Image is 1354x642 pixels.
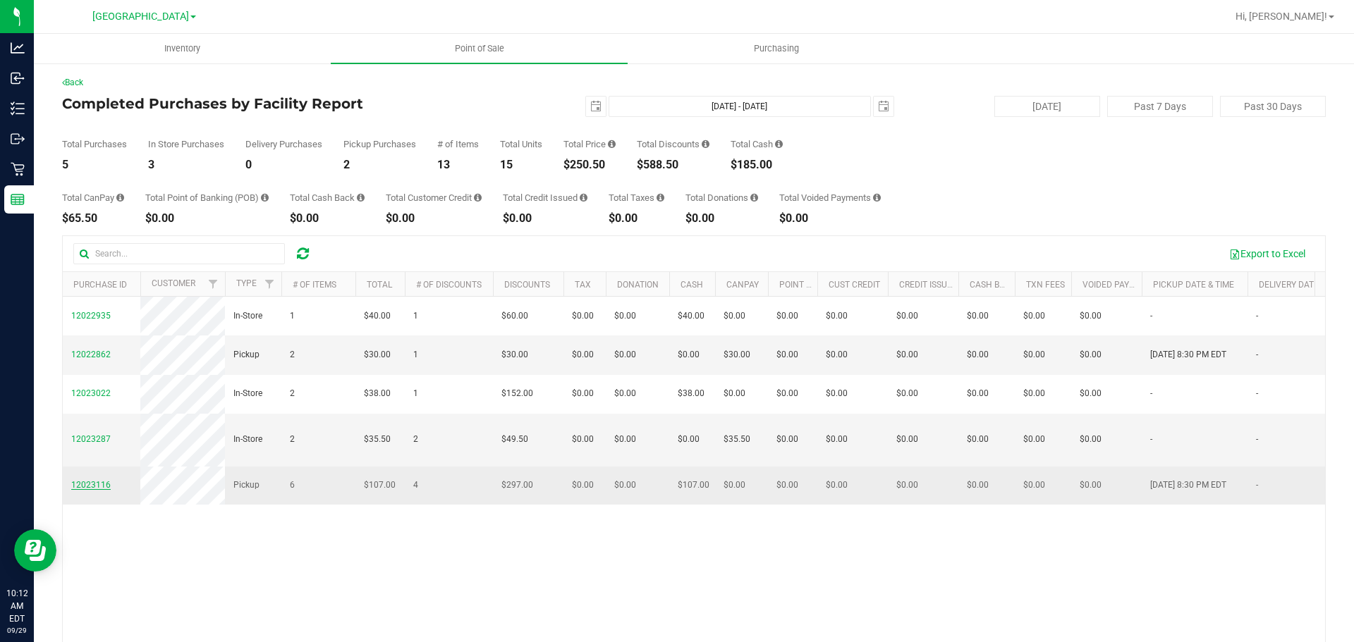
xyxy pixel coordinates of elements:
[1150,309,1152,323] span: -
[11,132,25,146] inline-svg: Outbound
[702,140,709,149] i: Sum of the discount values applied to the all purchases in the date range.
[437,159,479,171] div: 13
[994,96,1100,117] button: [DATE]
[62,78,83,87] a: Back
[233,433,262,446] span: In-Store
[293,280,336,290] a: # of Items
[386,213,482,224] div: $0.00
[896,348,918,362] span: $0.00
[343,159,416,171] div: 2
[148,159,224,171] div: 3
[245,159,322,171] div: 0
[896,387,918,400] span: $0.00
[413,387,418,400] span: 1
[290,309,295,323] span: 1
[724,479,745,492] span: $0.00
[258,272,281,296] a: Filter
[1256,309,1258,323] span: -
[11,101,25,116] inline-svg: Inventory
[62,96,483,111] h4: Completed Purchases by Facility Report
[1023,433,1045,446] span: $0.00
[11,41,25,55] inline-svg: Analytics
[290,387,295,400] span: 2
[609,213,664,224] div: $0.00
[501,387,533,400] span: $152.00
[62,159,127,171] div: 5
[1259,280,1319,290] a: Delivery Date
[779,213,881,224] div: $0.00
[504,280,550,290] a: Discounts
[501,348,528,362] span: $30.00
[967,479,989,492] span: $0.00
[681,280,703,290] a: Cash
[967,348,989,362] span: $0.00
[724,348,750,362] span: $30.00
[609,193,664,202] div: Total Taxes
[34,34,331,63] a: Inventory
[614,348,636,362] span: $0.00
[71,388,111,398] span: 12023022
[233,348,260,362] span: Pickup
[364,479,396,492] span: $107.00
[501,433,528,446] span: $49.50
[367,280,392,290] a: Total
[500,159,542,171] div: 15
[776,387,798,400] span: $0.00
[73,243,285,264] input: Search...
[685,193,758,202] div: Total Donations
[233,309,262,323] span: In-Store
[11,71,25,85] inline-svg: Inbound
[357,193,365,202] i: Sum of the cash-back amounts from rounded-up electronic payments for all purchases in the date ra...
[1256,479,1258,492] span: -
[826,479,848,492] span: $0.00
[776,348,798,362] span: $0.00
[776,433,798,446] span: $0.00
[967,433,989,446] span: $0.00
[572,309,594,323] span: $0.00
[779,193,881,202] div: Total Voided Payments
[1256,433,1258,446] span: -
[678,387,705,400] span: $38.00
[678,479,709,492] span: $107.00
[617,280,659,290] a: Donation
[62,140,127,149] div: Total Purchases
[233,479,260,492] span: Pickup
[1150,479,1226,492] span: [DATE] 8:30 PM EDT
[1080,348,1102,362] span: $0.00
[776,309,798,323] span: $0.00
[1107,96,1213,117] button: Past 7 Days
[71,311,111,321] span: 12022935
[1220,96,1326,117] button: Past 30 Days
[145,193,269,202] div: Total Point of Banking (POB)
[11,162,25,176] inline-svg: Retail
[678,433,700,446] span: $0.00
[1023,479,1045,492] span: $0.00
[503,193,587,202] div: Total Credit Issued
[1236,11,1327,22] span: Hi, [PERSON_NAME]!
[637,159,709,171] div: $588.50
[145,42,219,55] span: Inventory
[678,348,700,362] span: $0.00
[71,350,111,359] span: 12022862
[724,309,745,323] span: $0.00
[735,42,818,55] span: Purchasing
[364,309,391,323] span: $40.00
[62,213,124,224] div: $65.50
[71,434,111,444] span: 12023287
[614,309,636,323] span: $0.00
[563,159,616,171] div: $250.50
[413,348,418,362] span: 1
[1220,242,1315,266] button: Export to Excel
[1256,348,1258,362] span: -
[628,34,925,63] a: Purchasing
[750,193,758,202] i: Sum of all round-up-to-next-dollar total price adjustments for all purchases in the date range.
[413,433,418,446] span: 2
[1023,348,1045,362] span: $0.00
[436,42,523,55] span: Point of Sale
[731,159,783,171] div: $185.00
[614,433,636,446] span: $0.00
[572,479,594,492] span: $0.00
[1256,387,1258,400] span: -
[343,140,416,149] div: Pickup Purchases
[572,387,594,400] span: $0.00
